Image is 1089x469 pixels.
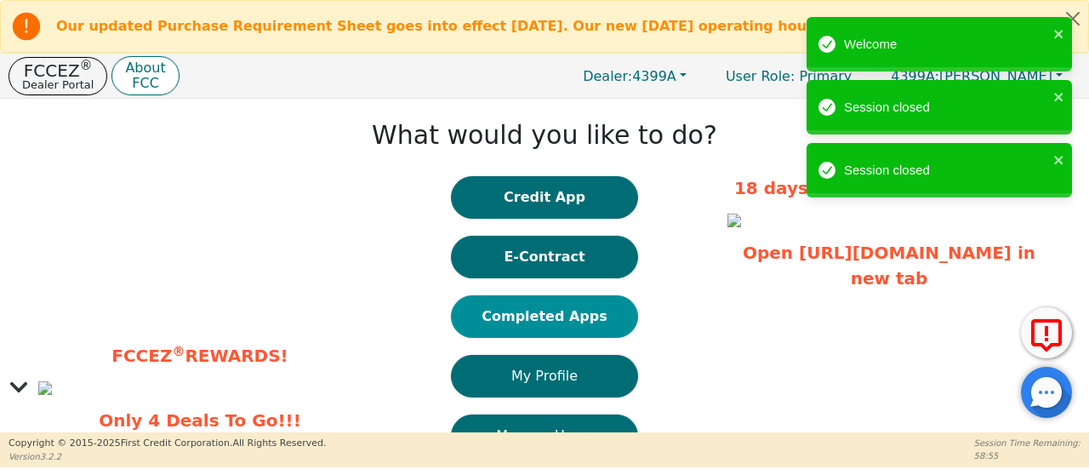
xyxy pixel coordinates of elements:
button: Credit App [451,176,638,219]
button: close [1053,150,1065,169]
img: 22fdb66b-3e20-4703-bccd-737d2d626b53 [38,381,52,395]
div: Welcome [844,35,1048,54]
div: Session closed [844,161,1048,180]
sup: ® [172,344,185,359]
button: Manage Users [451,415,638,457]
p: Session Time Remaining: [974,437,1080,449]
p: 18 days left in promotion period [727,175,1051,201]
button: close [1053,87,1065,106]
img: 540f05d4-8dbc-4482-9a0d-2cc0d5dcc968 [727,214,741,227]
p: Copyright © 2015- 2025 First Credit Corporation. [9,437,326,451]
a: Open [URL][DOMAIN_NAME] in new tab [743,243,1035,289]
div: Session closed [844,98,1048,117]
button: My Profile [451,355,638,398]
p: About [125,61,165,75]
span: Dealer: [583,68,632,84]
sup: ® [80,58,93,73]
p: Dealer Portal [22,79,94,90]
p: FCC [125,77,165,90]
button: Dealer:4399A [565,63,704,89]
p: Version 3.2.2 [9,450,326,463]
button: AboutFCC [111,56,179,96]
button: E-Contract [451,236,638,278]
p: FCCEZ [22,62,94,79]
span: User Role : [726,68,795,84]
button: FCCEZ®Dealer Portal [9,57,107,95]
button: close [1053,24,1065,43]
h1: What would you like to do? [372,120,717,151]
span: All Rights Reserved. [232,438,326,449]
p: 58:55 [974,449,1080,462]
a: User Role: Primary [709,60,869,93]
span: 4399A [583,68,676,84]
b: Our updated Purchase Requirement Sheet goes into effect [DATE]. Our new [DATE] operating hours, w... [56,18,991,34]
p: FCCEZ REWARDS! [38,343,362,369]
button: Close alert [1058,1,1088,36]
button: Report Error to FCC [1021,307,1072,358]
button: Completed Apps [451,295,638,338]
span: Only 4 Deals To Go!!! [38,408,362,433]
p: Primary [709,60,869,93]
